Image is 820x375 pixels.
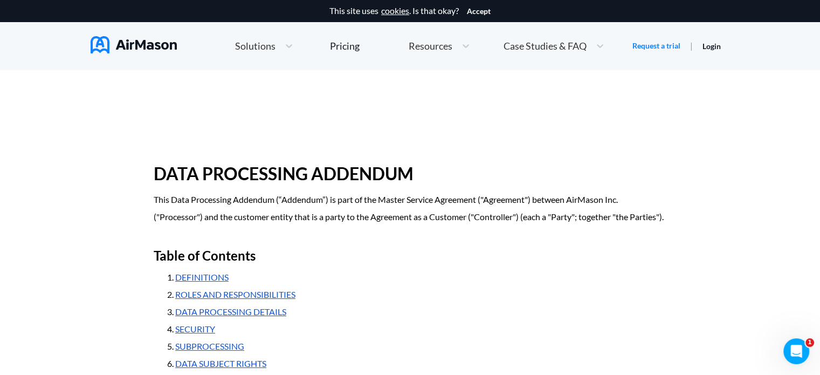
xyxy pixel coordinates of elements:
h2: Table of Contents [154,243,666,269]
a: SECURITY [175,324,215,334]
span: 1 [805,338,814,347]
a: Login [702,42,721,51]
div: Pricing [330,41,360,51]
a: cookies [381,6,409,16]
a: DATA PROCESSING DETAILS [175,306,286,317]
iframe: Intercom live chat [783,338,809,364]
a: Request a trial [632,40,680,51]
span: Solutions [235,41,275,51]
button: Accept cookies [467,7,491,16]
span: | [690,40,693,51]
a: SUBPROCESSING [175,341,244,351]
a: DEFINITIONS [175,272,229,282]
img: AirMason Logo [91,36,177,53]
span: Resources [409,41,452,51]
p: This Data Processing Addendum (“Addendum”) is part of the Master Service Agreement ("Agreement") ... [154,191,666,226]
span: Case Studies & FAQ [504,41,587,51]
a: ROLES AND RESPONSIBILITIES [175,289,295,299]
a: Pricing [330,36,360,56]
h1: DATA PROCESSING ADDENDUM [154,156,666,191]
a: DATA SUBJECT RIGHTS [175,358,266,369]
